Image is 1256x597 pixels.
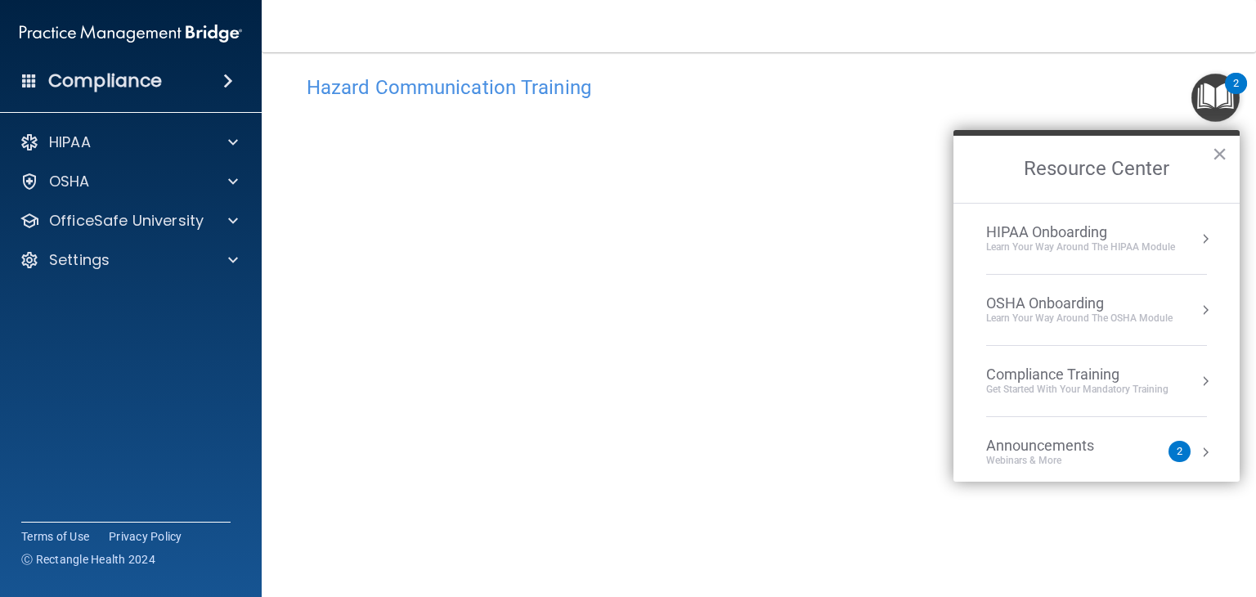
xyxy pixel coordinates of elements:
[21,551,155,568] span: Ⓒ Rectangle Health 2024
[20,17,242,50] img: PMB logo
[986,366,1169,384] div: Compliance Training
[1191,74,1240,122] button: Open Resource Center, 2 new notifications
[21,528,89,545] a: Terms of Use
[986,437,1127,455] div: Announcements
[20,211,238,231] a: OfficeSafe University
[1174,492,1236,554] iframe: Drift Widget Chat Controller
[986,240,1175,254] div: Learn Your Way around the HIPAA module
[986,454,1127,468] div: Webinars & More
[48,70,162,92] h4: Compliance
[109,528,182,545] a: Privacy Policy
[20,172,238,191] a: OSHA
[20,132,238,152] a: HIPAA
[953,130,1240,482] div: Resource Center
[986,383,1169,397] div: Get Started with your mandatory training
[49,250,110,270] p: Settings
[49,132,91,152] p: HIPAA
[986,312,1173,325] div: Learn your way around the OSHA module
[1233,83,1239,105] div: 2
[1212,141,1227,167] button: Close
[307,77,1211,98] h4: Hazard Communication Training
[20,250,238,270] a: Settings
[49,211,204,231] p: OfficeSafe University
[986,223,1175,241] div: HIPAA Onboarding
[49,172,90,191] p: OSHA
[953,136,1240,203] h2: Resource Center
[986,294,1173,312] div: OSHA Onboarding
